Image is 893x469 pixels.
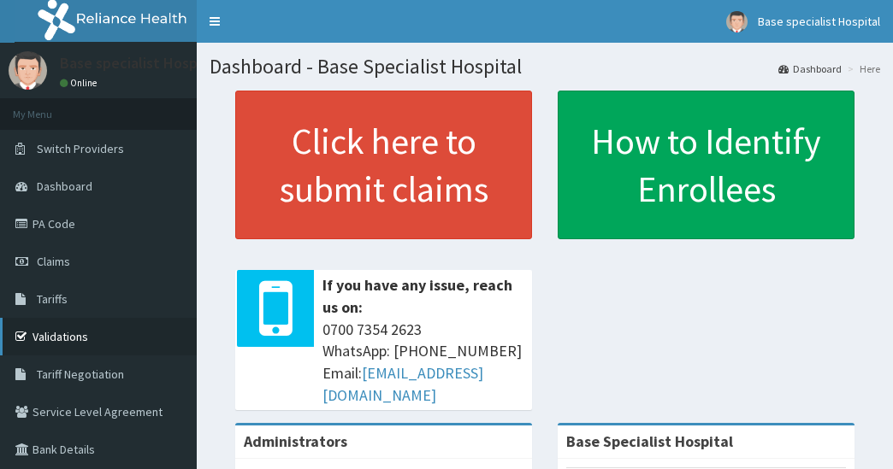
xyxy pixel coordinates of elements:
span: Tariff Negotiation [37,366,124,382]
span: Tariffs [37,291,68,307]
span: Switch Providers [37,141,124,156]
p: Base specialist Hospital [60,56,220,71]
span: Claims [37,254,70,269]
b: If you have any issue, reach us on: [322,275,512,317]
li: Here [843,62,880,76]
a: [EMAIL_ADDRESS][DOMAIN_NAME] [322,363,483,405]
a: Online [60,77,101,89]
img: User Image [9,51,47,90]
span: Dashboard [37,179,92,194]
b: Administrators [244,431,347,451]
a: Dashboard [778,62,842,76]
img: User Image [726,11,748,32]
span: 0700 7354 2623 WhatsApp: [PHONE_NUMBER] Email: [322,319,523,407]
a: Click here to submit claims [235,91,532,239]
a: How to Identify Enrollees [558,91,855,239]
span: Base specialist Hospital [758,14,880,29]
strong: Base Specialist Hospital [566,431,733,451]
h1: Dashboard - Base Specialist Hospital [210,56,880,78]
